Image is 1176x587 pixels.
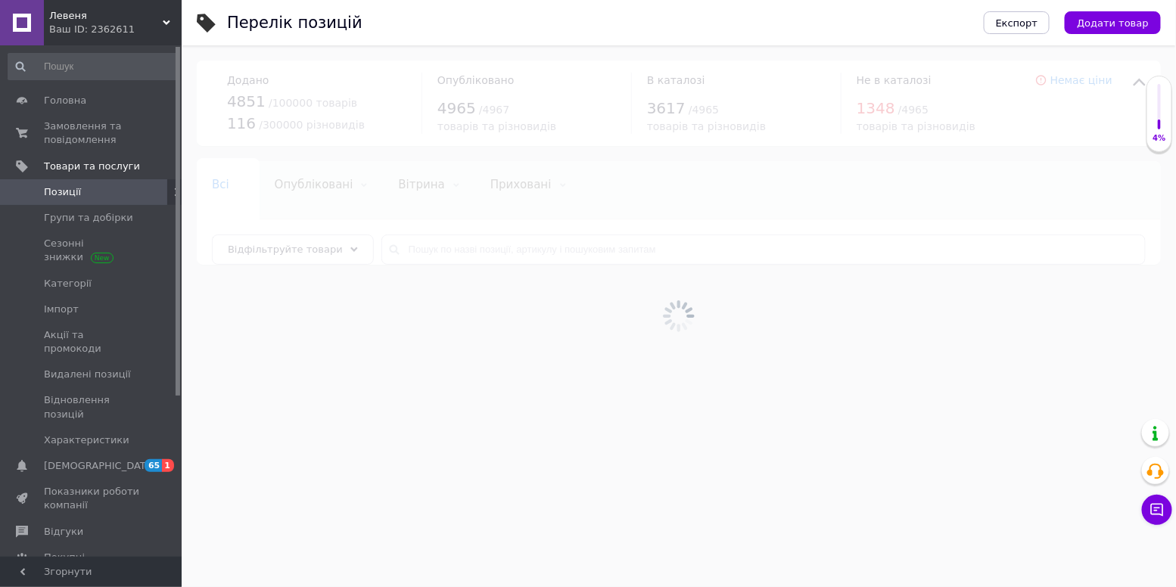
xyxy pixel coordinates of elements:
span: Експорт [996,17,1038,29]
span: Головна [44,94,86,107]
span: Сезонні знижки [44,237,140,264]
span: Групи та добірки [44,211,133,225]
span: Показники роботи компанії [44,485,140,512]
span: 65 [145,459,162,472]
span: Акції та промокоди [44,328,140,356]
span: Позиції [44,185,81,199]
span: Левеня [49,9,163,23]
button: Експорт [984,11,1050,34]
span: Замовлення та повідомлення [44,120,140,147]
button: Додати товар [1065,11,1161,34]
button: Чат з покупцем [1142,495,1172,525]
span: Характеристики [44,433,129,447]
span: Відновлення позицій [44,393,140,421]
span: Імпорт [44,303,79,316]
div: Перелік позицій [227,15,362,31]
span: 1 [162,459,174,472]
div: 4% [1147,133,1171,144]
span: Покупці [44,551,85,564]
span: Категорії [44,277,92,290]
span: [DEMOGRAPHIC_DATA] [44,459,156,473]
input: Пошук [8,53,179,80]
span: Відгуки [44,525,83,539]
span: Видалені позиції [44,368,131,381]
span: Додати товар [1077,17,1149,29]
div: Ваш ID: 2362611 [49,23,182,36]
span: Товари та послуги [44,160,140,173]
